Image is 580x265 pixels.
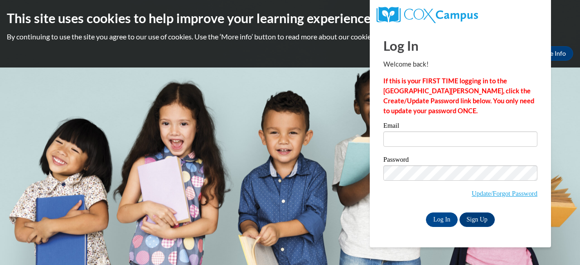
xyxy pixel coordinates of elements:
label: Email [383,122,537,131]
label: Password [383,156,537,165]
a: Update/Forgot Password [472,190,537,197]
img: COX Campus [377,7,478,23]
p: By continuing to use the site you agree to our use of cookies. Use the ‘More info’ button to read... [7,32,573,42]
strong: If this is your FIRST TIME logging in to the [GEOGRAPHIC_DATA][PERSON_NAME], click the Create/Upd... [383,77,534,115]
a: More Info [531,46,573,61]
h2: This site uses cookies to help improve your learning experience. [7,9,573,27]
a: Sign Up [459,212,495,227]
input: Log In [426,212,458,227]
h1: Log In [383,36,537,55]
p: Welcome back! [383,59,537,69]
